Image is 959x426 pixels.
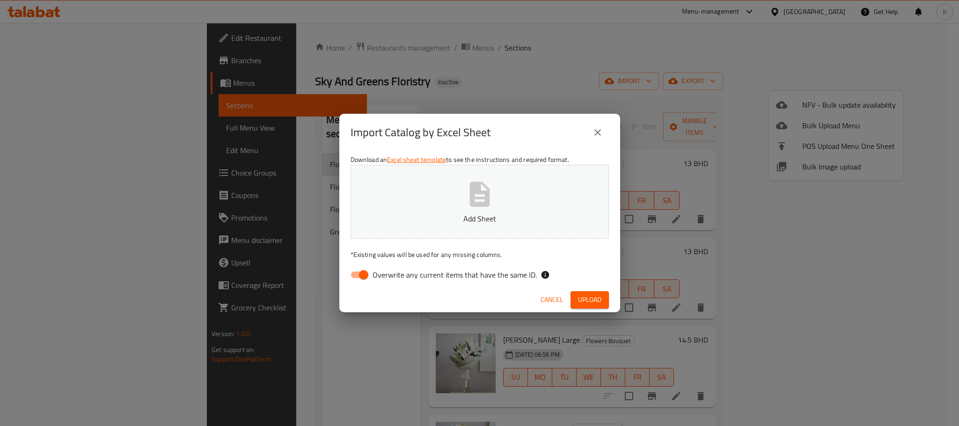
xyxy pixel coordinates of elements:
[586,121,609,144] button: close
[571,291,609,308] button: Upload
[351,125,490,140] h2: Import Catalog by Excel Sheet
[541,294,563,306] span: Cancel
[339,151,620,287] div: Download an to see the instructions and required format.
[537,291,567,308] button: Cancel
[387,154,446,166] a: Excel sheet template
[578,294,601,306] span: Upload
[351,165,609,239] button: Add Sheet
[541,270,550,279] svg: If the overwrite option isn't selected, then the items that match an existing ID will be ignored ...
[373,269,537,280] span: Overwrite any current items that have the same ID.
[351,250,609,259] p: Existing values will be used for any missing columns.
[365,213,594,224] p: Add Sheet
